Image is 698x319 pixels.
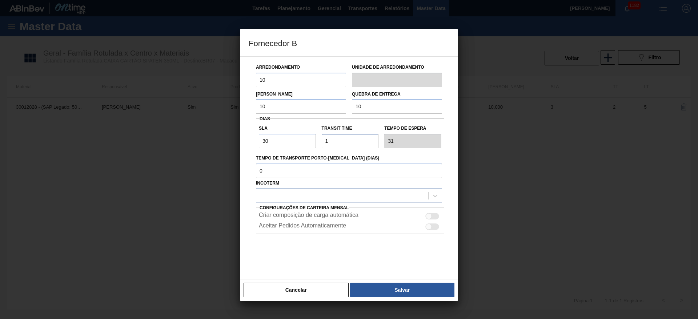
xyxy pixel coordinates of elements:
label: Tempo de espera [384,123,441,134]
label: Transit Time [322,123,379,134]
label: Criar composição de carga automática [259,212,358,221]
label: Incoterm [256,181,279,186]
label: Arredondamento [256,65,300,70]
label: Unidade de arredondamento [352,62,442,73]
label: [PERSON_NAME] [256,92,293,97]
label: Tempo de Transporte Porto-[MEDICAL_DATA] (dias) [256,153,442,163]
button: Salvar [350,283,454,297]
label: Aceitar Pedidos Automaticamente [259,222,346,231]
button: Cancelar [244,283,349,297]
label: Quebra de entrega [352,92,401,97]
label: SLA [259,123,316,134]
span: Configurações de Carteira Mensal [260,205,349,210]
h3: Fornecedor B [240,29,458,57]
div: Essa configuração habilita aceite automático do pedido do lado do fornecedor [256,221,444,231]
div: Essa configuração habilita a criação automática de composição de carga do lado do fornecedor caso... [256,210,444,221]
span: Dias [260,116,270,121]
